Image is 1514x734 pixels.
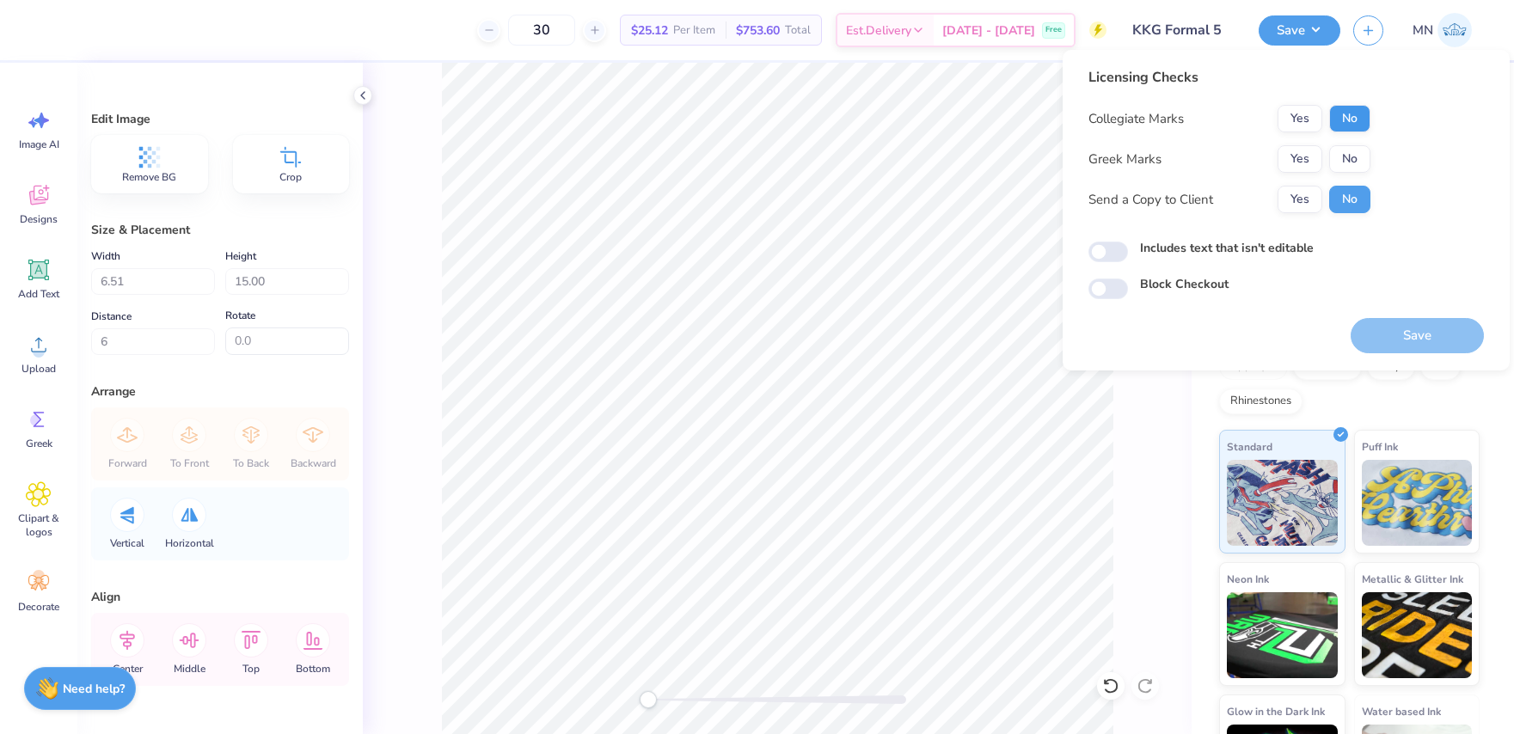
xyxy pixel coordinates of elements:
span: Center [113,662,143,676]
span: Remove BG [122,170,176,184]
div: Arrange [91,382,349,401]
img: Neon Ink [1227,592,1338,678]
span: Add Text [18,287,59,301]
label: Height [225,246,256,266]
span: Clipart & logos [10,511,67,539]
strong: Need help? [63,681,125,697]
span: Standard [1227,437,1272,456]
button: Save [1259,15,1340,46]
button: No [1329,145,1370,173]
span: Decorate [18,600,59,614]
a: MN [1405,13,1480,47]
span: Water based Ink [1362,702,1441,720]
label: Rotate [225,305,255,326]
div: Rhinestones [1219,388,1303,414]
span: Crop [279,170,302,184]
button: Yes [1278,145,1322,173]
div: Collegiate Marks [1088,109,1184,129]
span: Total [785,21,811,40]
div: Greek Marks [1088,150,1162,169]
span: Free [1045,24,1062,36]
span: Horizontal [165,536,214,550]
span: Greek [26,437,52,450]
span: Per Item [673,21,715,40]
img: Metallic & Glitter Ink [1362,592,1473,678]
div: Send a Copy to Client [1088,190,1213,210]
div: Edit Image [91,110,349,128]
span: Est. Delivery [846,21,911,40]
button: No [1329,186,1370,213]
div: Accessibility label [640,691,657,708]
span: $25.12 [631,21,668,40]
button: Yes [1278,186,1322,213]
div: Align [91,588,349,606]
span: Puff Ink [1362,437,1398,456]
div: Licensing Checks [1088,67,1370,88]
span: Neon Ink [1227,570,1269,588]
span: Metallic & Glitter Ink [1362,570,1463,588]
span: Glow in the Dark Ink [1227,702,1325,720]
span: Image AI [19,138,59,151]
span: Bottom [296,662,330,676]
button: Yes [1278,105,1322,132]
label: Block Checkout [1140,275,1229,293]
img: Mark Navarro [1437,13,1472,47]
img: Puff Ink [1362,460,1473,546]
label: Distance [91,306,132,327]
input: Untitled Design [1119,13,1246,47]
span: $753.60 [736,21,780,40]
span: Top [242,662,260,676]
span: Vertical [110,536,144,550]
span: Designs [20,212,58,226]
input: – – [508,15,575,46]
button: No [1329,105,1370,132]
span: [DATE] - [DATE] [942,21,1035,40]
label: Width [91,246,120,266]
img: Standard [1227,460,1338,546]
label: Includes text that isn't editable [1140,239,1314,257]
span: MN [1413,21,1433,40]
div: Size & Placement [91,221,349,239]
span: Middle [174,662,205,676]
span: Upload [21,362,56,376]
